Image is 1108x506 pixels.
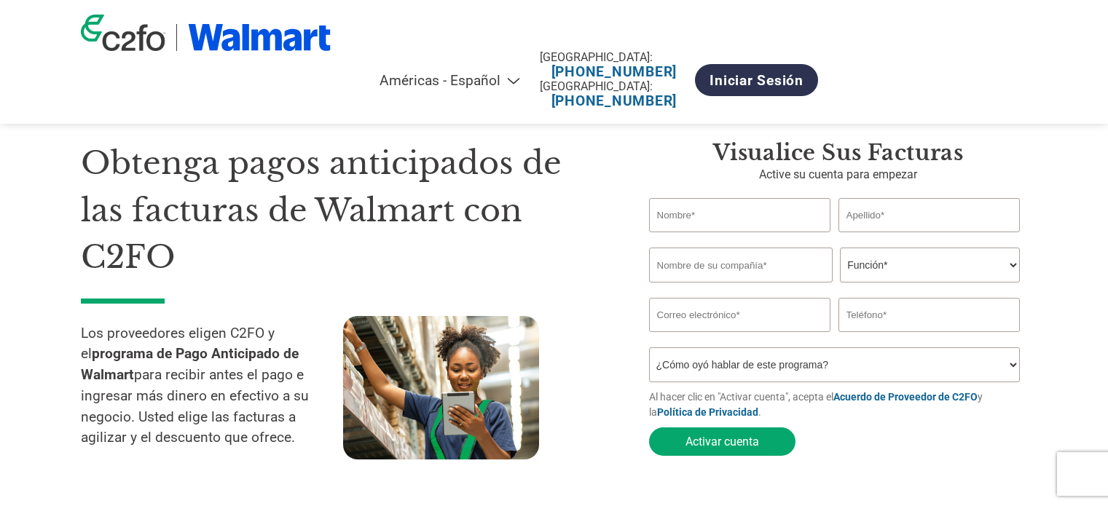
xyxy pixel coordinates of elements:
[649,248,833,282] input: Nombre de su compañía*
[838,198,1021,232] input: Apellido*
[649,427,795,456] button: Activar cuenta
[649,234,793,242] font: El nombre no es válido o es demasiado largo.
[840,248,1020,282] select: Título/Rol
[833,391,978,403] a: Acuerdo de Proveedor de C2FO
[81,325,275,363] font: Los proveedores eligen C2FO y el
[540,50,653,64] font: [GEOGRAPHIC_DATA]:
[713,140,964,166] font: Visualice sus facturas
[838,333,928,341] font: Número de teléfono inválido
[188,24,331,51] img: Walmart
[759,167,917,181] font: Active su cuenta para empezar
[81,143,562,277] font: Obtenga pagos anticipados de las facturas de Walmart con C2FO
[540,79,653,93] font: [GEOGRAPHIC_DATA]:
[551,92,677,109] a: [PHONE_NUMBER]
[649,333,777,341] font: Dirección de correo electrónico no válida
[343,316,539,459] img: trabajador de la cadena de suministro
[657,406,758,418] a: Política de Privacidad
[551,63,677,80] a: [PHONE_NUMBER]
[758,406,761,418] font: .
[81,15,165,51] img: logotipo de c2fo
[81,366,309,446] font: para recibir antes el pago e ingresar más dinero en efectivo a su negocio. Usted elige las factur...
[710,72,804,89] font: Iniciar sesión
[695,64,818,96] a: Iniciar sesión
[81,345,299,383] font: programa de Pago Anticipado de Walmart
[838,234,997,242] font: Apellido no válido o el apellido es demasiado largo
[649,284,914,292] font: El nombre de la empresa no es válido o el nombre de la empresa es demasiado largo
[685,435,759,448] font: Activar cuenta
[649,391,833,403] font: Al hacer clic en "Activar cuenta", acepta el
[649,298,831,332] input: Formato de correo electrónico no válido
[649,198,831,232] input: Nombre*
[838,298,1021,332] input: Teléfono*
